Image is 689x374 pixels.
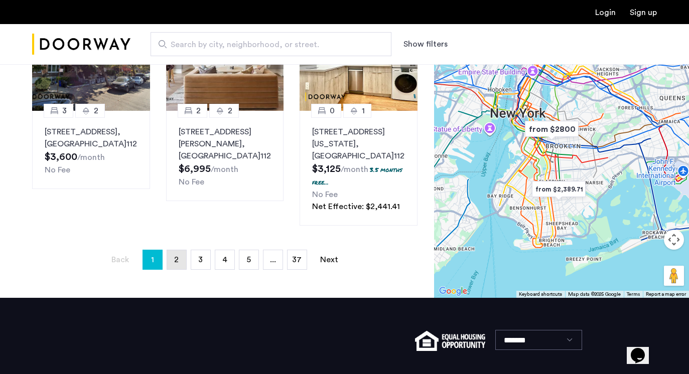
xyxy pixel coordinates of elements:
span: Back [111,256,129,264]
span: No Fee [179,178,204,186]
span: $6,995 [179,164,211,174]
span: 3 [62,105,67,117]
img: equal-housing.png [415,331,485,351]
span: 5 [246,256,251,264]
span: ... [270,256,276,264]
span: 37 [292,256,302,264]
input: Apartment Search [151,32,391,56]
span: Net Effective: $2,441.41 [312,203,400,211]
img: Google [437,285,470,298]
sub: /month [77,153,105,161]
button: Map camera controls [664,230,684,250]
p: [STREET_ADDRESS][US_STATE] 11210 [312,126,405,162]
button: Drag Pegman onto the map to open Street View [664,266,684,286]
div: from $2,389.71 [528,178,590,201]
span: 2 [174,256,179,264]
a: Open this area in Google Maps (opens a new window) [437,285,470,298]
sub: /month [211,165,238,173]
span: Map data ©2025 Google [568,292,621,297]
span: 3 [198,256,203,264]
button: Show or hide filters [403,38,448,50]
iframe: chat widget [627,334,659,364]
a: Next [319,250,339,269]
span: 2 [228,105,232,117]
select: Language select [495,330,582,350]
sub: /month [341,165,368,173]
img: logo [32,26,130,63]
p: [STREET_ADDRESS][PERSON_NAME] 11238 [179,126,271,162]
button: Keyboard shortcuts [519,291,562,298]
a: 32[STREET_ADDRESS], [GEOGRAPHIC_DATA]11234No Fee [32,111,150,189]
nav: Pagination [32,250,418,270]
span: $3,125 [312,164,341,174]
a: Terms (opens in new tab) [627,291,640,298]
span: No Fee [45,166,70,174]
a: Cazamio Logo [32,26,130,63]
a: 01[STREET_ADDRESS][US_STATE], [GEOGRAPHIC_DATA]112103.5 months free...No FeeNet Effective: $2,441.41 [300,111,418,226]
a: 22[STREET_ADDRESS][PERSON_NAME], [GEOGRAPHIC_DATA]11238No Fee [166,111,284,201]
span: 1 [151,252,154,268]
span: 1 [362,105,365,117]
div: from $2800 [521,118,583,140]
span: 2 [196,105,201,117]
span: 4 [222,256,227,264]
span: 0 [330,105,335,117]
a: Registration [630,9,657,17]
span: No Fee [312,191,338,199]
p: [STREET_ADDRESS] 11234 [45,126,137,150]
span: 2 [94,105,98,117]
a: Login [595,9,616,17]
span: $3,600 [45,152,77,162]
span: Search by city, neighborhood, or street. [171,39,363,51]
a: Report a map error [646,291,686,298]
